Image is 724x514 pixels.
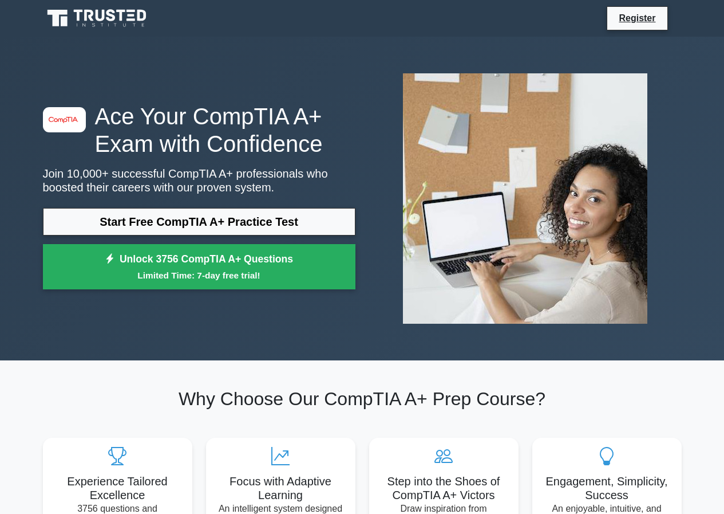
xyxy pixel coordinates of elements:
[43,388,682,410] h2: Why Choose Our CompTIA A+ Prep Course?
[52,474,183,502] h5: Experience Tailored Excellence
[57,269,341,282] small: Limited Time: 7-day free trial!
[378,474,509,502] h5: Step into the Shoes of CompTIA A+ Victors
[43,167,355,194] p: Join 10,000+ successful CompTIA A+ professionals who boosted their careers with our proven system.
[541,474,672,502] h5: Engagement, Simplicity, Success
[612,11,662,25] a: Register
[43,208,355,236] a: Start Free CompTIA A+ Practice Test
[43,244,355,290] a: Unlock 3756 CompTIA A+ QuestionsLimited Time: 7-day free trial!
[43,103,355,158] h1: Ace Your CompTIA A+ Exam with Confidence
[215,474,346,502] h5: Focus with Adaptive Learning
